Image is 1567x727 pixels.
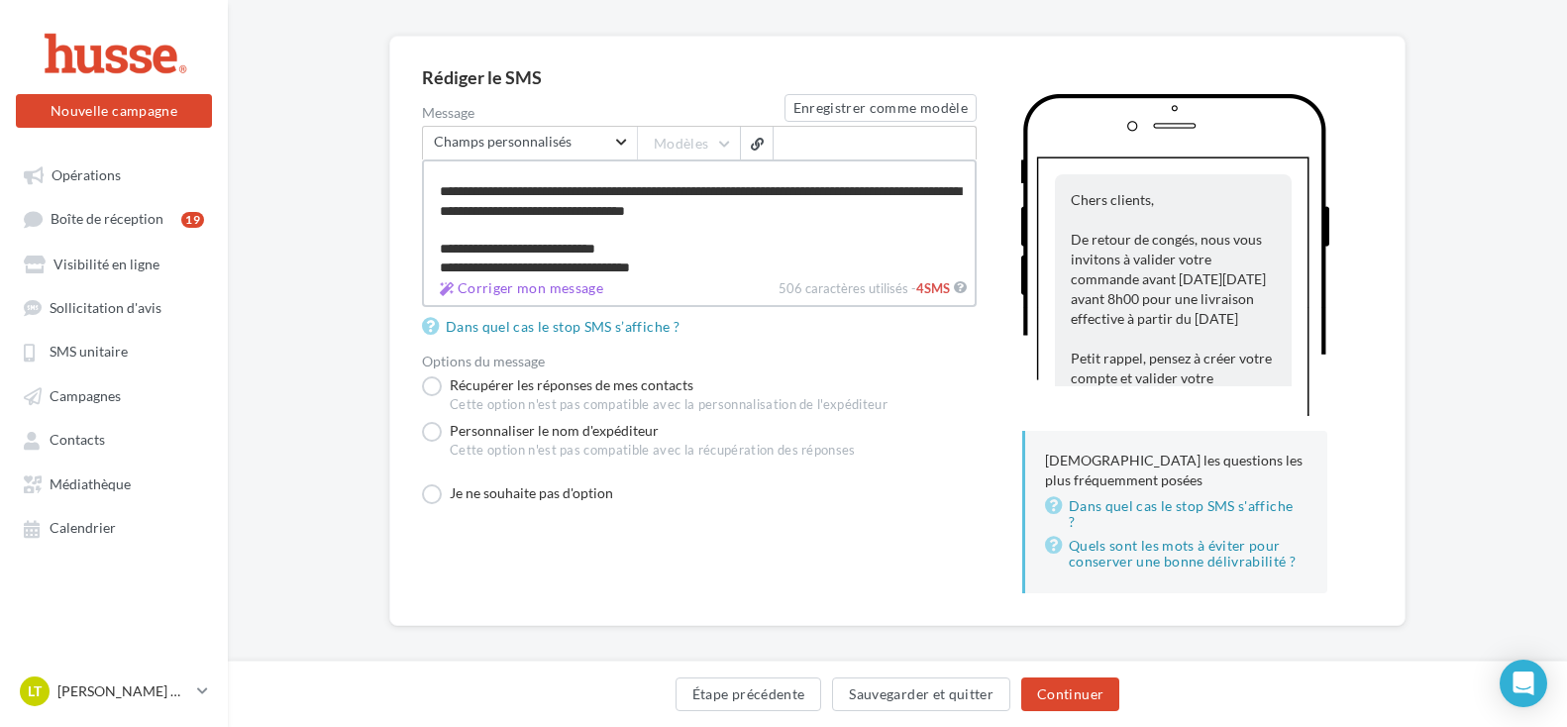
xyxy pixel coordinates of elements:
[422,484,613,504] label: Je ne souhaite pas d'option
[12,156,216,192] a: Opérations
[434,135,612,149] span: Champs personnalisés
[50,432,105,449] span: Contacts
[422,68,1373,86] div: Rédiger le SMS
[422,422,856,467] label: Personnaliser le nom d'expéditeur
[52,166,121,183] span: Opérations
[28,681,42,701] span: Lt
[16,94,212,128] button: Nouvelle campagne
[422,376,888,414] label: Récupérer les réponses de mes contacts
[50,475,131,492] span: Médiathèque
[911,281,950,297] span: -
[916,281,950,297] span: SMS
[50,344,128,361] span: SMS unitaire
[50,520,116,537] span: Calendrier
[12,377,216,413] a: Campagnes
[422,106,784,120] label: Message
[784,94,977,122] button: Enregistrer comme modèle
[50,299,161,316] span: Sollicitation d'avis
[1045,451,1307,490] p: [DEMOGRAPHIC_DATA] les questions les plus fréquemment posées
[12,421,216,457] a: Contacts
[422,355,977,368] div: Options du message
[450,442,856,460] div: Cette option n'est pas compatible avec la récupération des réponses
[422,315,687,339] a: Dans quel cas le stop SMS s’affiche ?
[51,211,163,228] span: Boîte de réception
[57,681,189,701] p: [PERSON_NAME] & [PERSON_NAME]
[432,276,611,300] button: 506 caractères utilisés -4SMS
[12,466,216,501] a: Médiathèque
[422,126,637,159] span: Select box activate
[450,396,888,414] div: Cette option n'est pas compatible avec la personnalisation de l'expéditeur
[1045,534,1307,573] a: Quels sont les mots à éviter pour conserver une bonne délivrabilité ?
[53,256,159,272] span: Visibilité en ligne
[181,212,204,228] div: 19
[1045,494,1307,534] a: Dans quel cas le stop SMS s'affiche ?
[12,333,216,368] a: SMS unitaire
[12,200,216,237] a: Boîte de réception19
[676,677,822,711] button: Étape précédente
[12,289,216,325] a: Sollicitation d'avis
[832,677,1010,711] button: Sauvegarder et quitter
[12,509,216,545] a: Calendrier
[779,281,908,297] span: 506 caractères utilisés
[916,281,924,297] span: 4
[1500,660,1547,707] div: Open Intercom Messenger
[50,387,121,404] span: Campagnes
[12,246,216,281] a: Visibilité en ligne
[16,673,212,710] a: Lt [PERSON_NAME] & [PERSON_NAME]
[1021,677,1119,711] button: Continuer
